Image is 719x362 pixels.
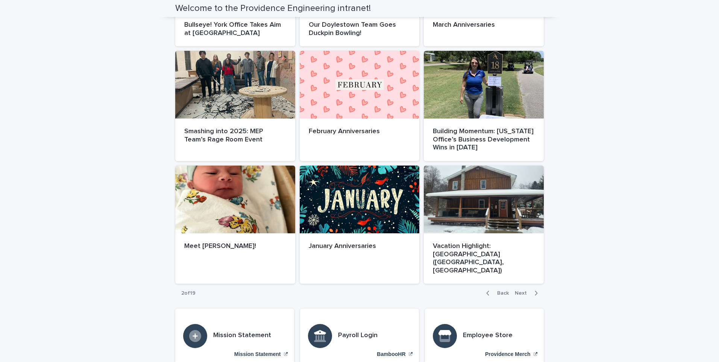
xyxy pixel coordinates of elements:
p: Building Momentum: [US_STATE] Office’s Business Development Wins in [DATE] [433,128,535,152]
p: Bullseye! York Office Takes Aim at [GEOGRAPHIC_DATA] [184,21,286,37]
p: 2 of 19 [175,284,202,303]
span: Back [493,291,509,296]
a: Building Momentum: [US_STATE] Office’s Business Development Wins in [DATE] [424,51,544,161]
a: Vacation Highlight: [GEOGRAPHIC_DATA] ([GEOGRAPHIC_DATA], [GEOGRAPHIC_DATA]) [424,166,544,284]
p: Our Doylestown Team Goes Duckpin Bowling! [309,21,411,37]
h3: Mission Statement [213,332,271,340]
button: Back [480,290,512,297]
p: BambooHR [377,351,405,357]
p: Vacation Highlight: [GEOGRAPHIC_DATA] ([GEOGRAPHIC_DATA], [GEOGRAPHIC_DATA]) [433,242,535,275]
a: February Anniversaries [300,51,420,161]
p: Providence Merch [485,351,531,357]
h3: Payroll Login [338,332,378,340]
p: February Anniversaries [309,128,411,136]
a: January Anniversaries [300,166,420,284]
p: Meet [PERSON_NAME]! [184,242,286,251]
a: Meet [PERSON_NAME]! [175,166,295,284]
h3: Employee Store [463,332,513,340]
span: Next [515,291,531,296]
p: January Anniversaries [309,242,411,251]
h2: Welcome to the Providence Engineering intranet! [175,3,371,14]
p: Smashing into 2025: MEP Team’s Rage Room Event [184,128,286,144]
p: Mission Statement [234,351,281,357]
a: Smashing into 2025: MEP Team’s Rage Room Event [175,51,295,161]
p: March Anniversaries [433,21,535,29]
button: Next [512,290,544,297]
